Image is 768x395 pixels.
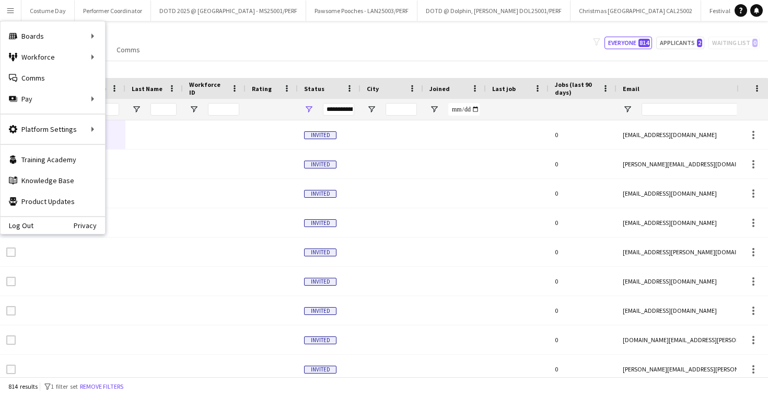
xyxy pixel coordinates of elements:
[6,335,16,345] input: Row Selection is disabled for this row (unchecked)
[604,37,652,49] button: Everyone814
[78,381,125,392] button: Remove filters
[304,249,336,256] span: Invited
[21,1,75,21] button: Costume Day
[51,382,78,390] span: 1 filter set
[549,179,616,208] div: 0
[189,105,199,114] button: Open Filter Menu
[1,170,105,191] a: Knowledge Base
[151,1,306,21] button: DOTD 2025 @ [GEOGRAPHIC_DATA] - MS25001/PERF
[304,190,336,198] span: Invited
[638,39,650,47] span: 814
[252,85,272,93] span: Rating
[549,208,616,237] div: 0
[304,366,336,374] span: Invited
[150,103,177,116] input: Last Name Filter Input
[1,149,105,170] a: Training Academy
[492,85,516,93] span: Last job
[549,238,616,266] div: 0
[1,119,105,140] div: Platform Settings
[549,120,616,149] div: 0
[6,306,16,315] input: Row Selection is disabled for this row (unchecked)
[429,85,450,93] span: Joined
[1,47,105,67] div: Workforce
[117,45,140,54] span: Comms
[304,131,336,139] span: Invited
[304,105,313,114] button: Open Filter Menu
[1,67,105,88] a: Comms
[1,26,105,47] div: Boards
[93,103,119,116] input: First Name Filter Input
[549,267,616,296] div: 0
[304,161,336,168] span: Invited
[112,43,144,57] a: Comms
[75,1,151,21] button: Performer Coordinator
[306,1,417,21] button: Pawsome Pooches - LAN25003/PERF
[623,85,639,93] span: Email
[189,81,227,96] span: Workforce ID
[208,103,239,116] input: Workforce ID Filter Input
[1,88,105,109] div: Pay
[656,37,704,49] button: Applicants2
[429,105,439,114] button: Open Filter Menu
[74,221,105,230] a: Privacy
[549,296,616,325] div: 0
[417,1,571,21] button: DOTD @ Dolphin, [PERSON_NAME] DOL25001/PERF
[549,355,616,383] div: 0
[6,365,16,374] input: Row Selection is disabled for this row (unchecked)
[386,103,417,116] input: City Filter Input
[304,307,336,315] span: Invited
[571,1,701,21] button: Christmas [GEOGRAPHIC_DATA] CAL25002
[304,278,336,286] span: Invited
[304,219,336,227] span: Invited
[6,247,16,257] input: Row Selection is disabled for this row (unchecked)
[132,105,141,114] button: Open Filter Menu
[304,336,336,344] span: Invited
[555,81,598,96] span: Jobs (last 90 days)
[1,191,105,212] a: Product Updates
[132,85,162,93] span: Last Name
[697,39,702,47] span: 2
[623,105,632,114] button: Open Filter Menu
[367,85,379,93] span: City
[6,277,16,286] input: Row Selection is disabled for this row (unchecked)
[448,103,480,116] input: Joined Filter Input
[549,150,616,178] div: 0
[549,325,616,354] div: 0
[1,221,33,230] a: Log Out
[367,105,376,114] button: Open Filter Menu
[304,85,324,93] span: Status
